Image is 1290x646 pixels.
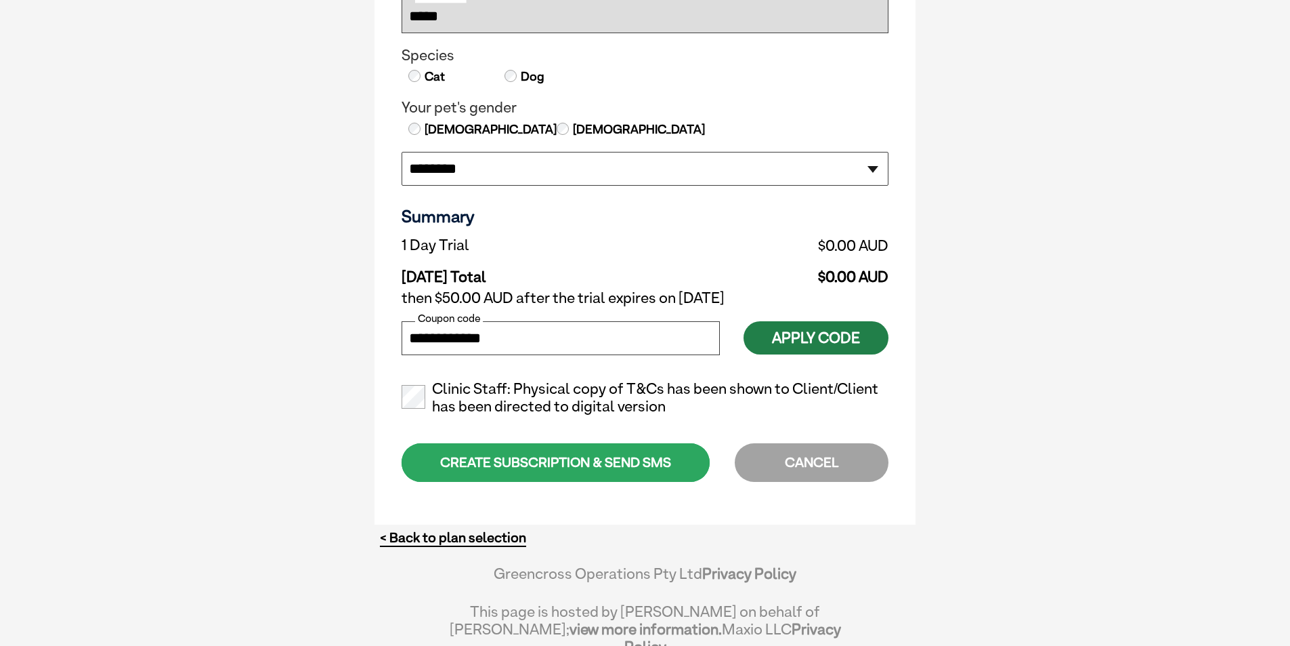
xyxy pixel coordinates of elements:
legend: Species [402,47,888,64]
div: Greencross Operations Pty Ltd [449,565,841,596]
label: Clinic Staff: Physical copy of T&Cs has been shown to Client/Client has been directed to digital ... [402,380,888,416]
div: CREATE SUBSCRIPTION & SEND SMS [402,443,710,482]
td: 1 Day Trial [402,233,666,258]
td: [DATE] Total [402,258,666,286]
legend: Your pet's gender [402,99,888,117]
td: $0.00 AUD [666,258,888,286]
td: $0.00 AUD [666,233,888,258]
a: < Back to plan selection [380,529,526,546]
button: Apply Code [744,321,888,355]
a: Privacy Policy [702,565,796,582]
h3: Summary [402,206,888,226]
a: view more information. [569,620,722,638]
td: then $50.00 AUD after the trial expires on [DATE] [402,286,888,310]
label: Coupon code [415,312,483,325]
div: CANCEL [735,443,888,482]
input: Clinic Staff: Physical copy of T&Cs has been shown to Client/Client has been directed to digital ... [402,385,425,409]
